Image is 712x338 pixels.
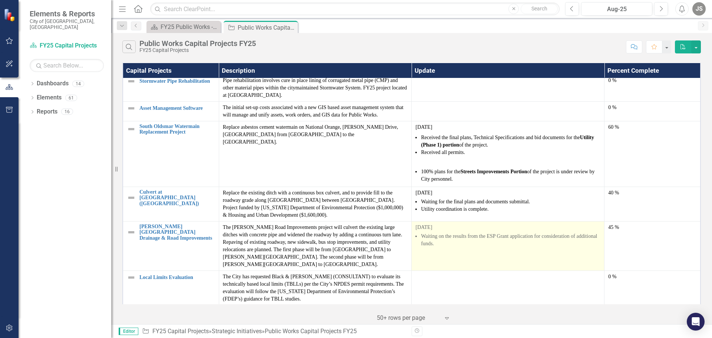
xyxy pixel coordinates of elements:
[30,9,104,18] span: Elements & Reports
[127,228,136,237] img: Not Defined
[142,327,406,336] div: » »
[139,47,256,53] div: FY25 Capital Projects
[139,224,215,241] a: [PERSON_NAME][GEOGRAPHIC_DATA] Drainage & Road Improvements
[223,104,408,119] p: The initial set-up costs associated with a new GIS based asset management system that will manage...
[37,93,62,102] a: Elements
[421,149,600,156] li: Received all permits.
[412,101,604,121] td: Double-Click to Edit
[604,121,701,187] td: Double-Click to Edit
[219,270,412,305] td: Double-Click to Edit
[421,233,600,247] li: Waiting on the results from the ESP Grant application for consideration of additional funds.
[152,328,209,335] a: FY25 Capital Projects
[139,124,215,135] a: South Oldsmar Watermain Replacement Project
[37,108,57,116] a: Reports
[584,5,650,14] div: Aug-25
[531,6,547,12] span: Search
[223,77,408,99] p: Pipe rehabilitation involves cure in place lining of corrugated metal pipe (CMP) and other materi...
[412,74,604,101] td: Double-Click to Edit
[123,187,219,221] td: Double-Click to Edit Right Click for Context Menu
[139,189,215,206] a: Culvert at [GEOGRAPHIC_DATA] ([GEOGRAPHIC_DATA])
[521,4,558,14] button: Search
[692,2,706,16] button: JS
[150,3,560,16] input: Search ClearPoint...
[415,224,600,231] p: [DATE]
[412,187,604,221] td: Double-Click to Edit
[412,221,604,270] td: Double-Click to Edit
[265,328,357,335] div: Public Works Capital Projects FY25
[604,221,701,270] td: Double-Click to Edit
[127,104,136,113] img: Not Defined
[421,168,600,183] li: 100% plans for the of the project is under review by City personnel.
[608,77,696,84] div: 0 %
[127,77,136,86] img: Not Defined
[421,206,600,213] li: Utility coordination is complete.
[223,273,408,303] p: The City has requested Black & [PERSON_NAME] (CONSULTANT) to evaluate its technically based local...
[139,105,215,111] a: Asset Management Software
[238,23,296,32] div: Public Works Capital Projects FY25
[223,124,408,146] p: Replace asbestos cement watermain on National Orange, [PERSON_NAME] Drive, [GEOGRAPHIC_DATA] from...
[119,328,138,335] span: Editor
[123,74,219,101] td: Double-Click to Edit Right Click for Context Menu
[219,74,412,101] td: Double-Click to Edit
[604,270,701,305] td: Double-Click to Edit
[421,135,594,148] strong: Utility (Phase 1) portion
[161,22,219,32] div: FY25 Public Works - Strategic Plan
[37,79,69,88] a: Dashboards
[461,169,527,174] strong: Streets Improvements Portion
[139,275,215,280] a: Local Limits Evaluation
[212,328,262,335] a: Strategic Initiatives
[127,273,136,282] img: Not Defined
[30,18,104,30] small: City of [GEOGRAPHIC_DATA], [GEOGRAPHIC_DATA]
[412,121,604,187] td: Double-Click to Edit
[127,193,136,202] img: Not Defined
[127,125,136,134] img: Not Defined
[61,109,73,115] div: 16
[608,273,696,280] div: 0 %
[72,81,84,87] div: 14
[139,39,256,47] div: Public Works Capital Projects FY25
[219,121,412,187] td: Double-Click to Edit
[219,187,412,221] td: Double-Click to Edit
[604,187,701,221] td: Double-Click to Edit
[123,270,219,305] td: Double-Click to Edit Right Click for Context Menu
[421,198,600,206] li: Waiting for the final plans and documents submittal.
[581,2,652,16] button: Aug-25
[223,224,408,268] p: The [PERSON_NAME] Road Improvements project will culvert the existing large ditches with concrete...
[412,270,604,305] td: Double-Click to Edit
[123,221,219,270] td: Double-Click to Edit Right Click for Context Menu
[608,104,696,111] div: 0 %
[123,121,219,187] td: Double-Click to Edit Right Click for Context Menu
[421,134,600,149] li: Received the final plans, Technical Specifications and bid documents for the of the project.
[3,8,17,22] img: ClearPoint Strategy
[604,74,701,101] td: Double-Click to Edit
[148,22,219,32] a: FY25 Public Works - Strategic Plan
[139,78,215,84] a: Stormwater Pipe Rehabilitation
[65,95,77,101] div: 61
[30,42,104,50] a: FY25 Capital Projects
[415,189,600,197] p: [DATE]
[608,189,696,197] div: 40 %
[415,124,600,132] p: [DATE]
[219,101,412,121] td: Double-Click to Edit
[123,101,219,121] td: Double-Click to Edit Right Click for Context Menu
[608,124,696,131] div: 60 %
[687,313,705,331] div: Open Intercom Messenger
[608,224,696,231] div: 45 %
[223,189,408,219] p: Replace the existing ditch with a continuous box culvert, and to provide fill to the roadway grad...
[30,59,104,72] input: Search Below...
[219,221,412,270] td: Double-Click to Edit
[604,101,701,121] td: Double-Click to Edit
